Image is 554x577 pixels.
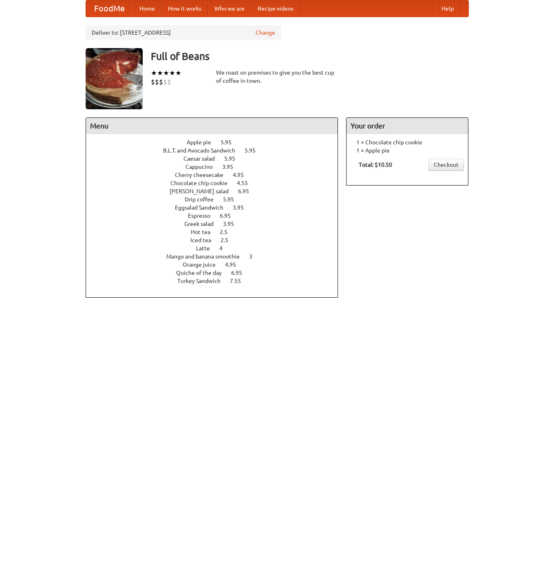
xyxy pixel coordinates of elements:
[256,29,275,37] a: Change
[163,147,271,154] a: B.L.T. and Avocado Sandwich 5.95
[151,77,155,86] li: $
[359,161,392,168] b: Total: $10.50
[219,245,231,252] span: 4
[166,253,267,260] a: Mango and banana smoothie 3
[223,196,242,203] span: 5.95
[170,180,236,186] span: Chocolate chip cookie
[435,0,460,17] a: Help
[187,139,247,146] a: Apple pie 5.95
[161,0,208,17] a: How it works
[170,188,237,195] span: [PERSON_NAME] salad
[151,48,469,64] h3: Full of Beans
[223,221,242,227] span: 3.95
[176,270,257,276] a: Quiche of the day 6.95
[159,77,163,86] li: $
[185,196,249,203] a: Drip coffee 5.95
[163,77,167,86] li: $
[157,69,163,77] li: ★
[231,270,250,276] span: 6.95
[237,180,256,186] span: 4.55
[187,139,219,146] span: Apple pie
[175,204,259,211] a: Eggsalad Sandwich 3.95
[176,270,230,276] span: Quiche of the day
[177,278,229,284] span: Turkey Sandwich
[177,278,256,284] a: Turkey Sandwich 7.55
[224,155,243,162] span: 5.95
[169,69,175,77] li: ★
[183,155,223,162] span: Caesar salad
[86,0,133,17] a: FoodMe
[86,25,281,40] div: Deliver to: [STREET_ADDRESS]
[133,0,161,17] a: Home
[190,237,243,243] a: Iced tea 2.5
[163,147,243,154] span: B.L.T. and Avocado Sandwich
[185,164,248,170] a: Cappucino 3.95
[170,180,263,186] a: Chocolate chip cookie 4.55
[238,188,257,195] span: 6.95
[191,229,219,235] span: Hot tea
[184,221,222,227] span: Greek salad
[151,69,157,77] li: ★
[233,172,252,178] span: 4.95
[183,261,224,268] span: Orange juice
[191,229,243,235] a: Hot tea 2.5
[170,188,264,195] a: [PERSON_NAME] salad 6.95
[185,196,222,203] span: Drip coffee
[230,278,249,284] span: 7.55
[221,237,236,243] span: 2.5
[216,69,338,85] div: We roast on premises to give you the best cup of coffee in town.
[183,155,250,162] a: Caesar salad 5.95
[163,69,169,77] li: ★
[175,204,232,211] span: Eggsalad Sandwich
[188,212,246,219] a: Espresso 6.95
[245,147,264,154] span: 5.95
[220,229,236,235] span: 2.5
[428,159,464,171] a: Checkout
[190,237,219,243] span: Iced tea
[222,164,241,170] span: 3.95
[220,212,239,219] span: 6.95
[196,245,238,252] a: Latte 4
[183,261,251,268] a: Orange juice 4.95
[251,0,300,17] a: Recipe videos
[86,118,338,134] h4: Menu
[175,172,232,178] span: Cherry cheesecake
[225,261,244,268] span: 4.95
[184,221,249,227] a: Greek salad 3.95
[351,146,464,155] li: 1 × Apple pie
[188,212,219,219] span: Espresso
[208,0,251,17] a: Who we are
[221,139,240,146] span: 5.95
[167,77,171,86] li: $
[166,253,248,260] span: Mango and banana smoothie
[175,172,259,178] a: Cherry cheesecake 4.95
[249,253,260,260] span: 3
[86,48,143,109] img: angular.jpg
[155,77,159,86] li: $
[233,204,252,211] span: 3.95
[196,245,218,252] span: Latte
[175,69,181,77] li: ★
[351,138,464,146] li: 1 × Chocolate chip cookie
[347,118,468,134] h4: Your order
[185,164,221,170] span: Cappucino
